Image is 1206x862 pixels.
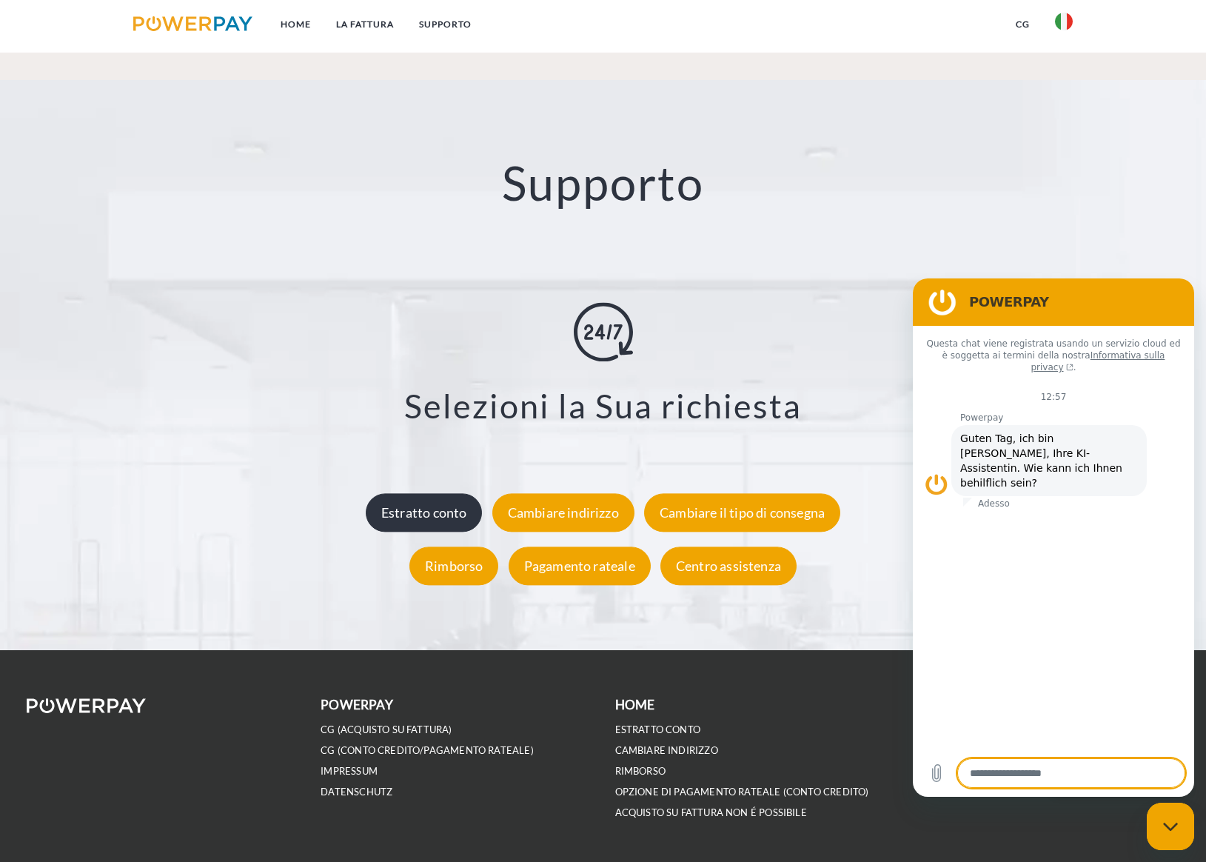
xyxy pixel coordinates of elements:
a: CG (Conto Credito/Pagamento rateale) [321,744,533,757]
a: Supporto [406,11,484,38]
a: ESTRATTO CONTO [615,724,701,736]
a: Pagamento rateale [505,558,654,574]
img: online-shopping.svg [574,303,633,362]
a: ACQUISTO SU FATTURA NON É POSSIBILE [615,806,807,819]
div: Centro assistenza [660,547,797,585]
h2: Supporto [60,154,1145,213]
a: Rimborso [406,558,502,574]
a: CAMBIARE INDIRIZZO [615,744,718,757]
div: Cambiare indirizzo [492,493,634,532]
a: IMPRESSUM [321,765,378,778]
a: Home [268,11,324,38]
div: Rimborso [409,547,498,585]
a: RIMBORSO [615,765,666,778]
a: OPZIONE DI PAGAMENTO RATEALE (Conto Credito) [615,786,869,798]
img: logo-powerpay.svg [133,16,252,31]
iframe: Pulsante per aprire la finestra di messaggistica, conversazione in corso [1147,803,1194,850]
a: Centro assistenza [657,558,800,574]
a: Cambiare indirizzo [489,504,638,521]
iframe: Finestra di messaggistica [913,278,1194,797]
b: POWERPAY [321,697,392,712]
b: Home [615,697,655,712]
a: CG (Acquisto su fattura) [321,724,452,736]
div: Estratto conto [366,493,483,532]
a: DATENSCHUTZ [321,786,392,798]
a: LA FATTURA [324,11,406,38]
div: Cambiare il tipo di consegna [644,493,840,532]
a: Cambiare il tipo di consegna [640,504,844,521]
img: logo-powerpay-white.svg [27,698,146,713]
h3: Selezioni la Sua richiesta [78,386,1127,427]
img: it [1055,13,1073,30]
a: CG [1003,11,1042,38]
a: Estratto conto [362,504,486,521]
div: Pagamento rateale [509,547,651,585]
